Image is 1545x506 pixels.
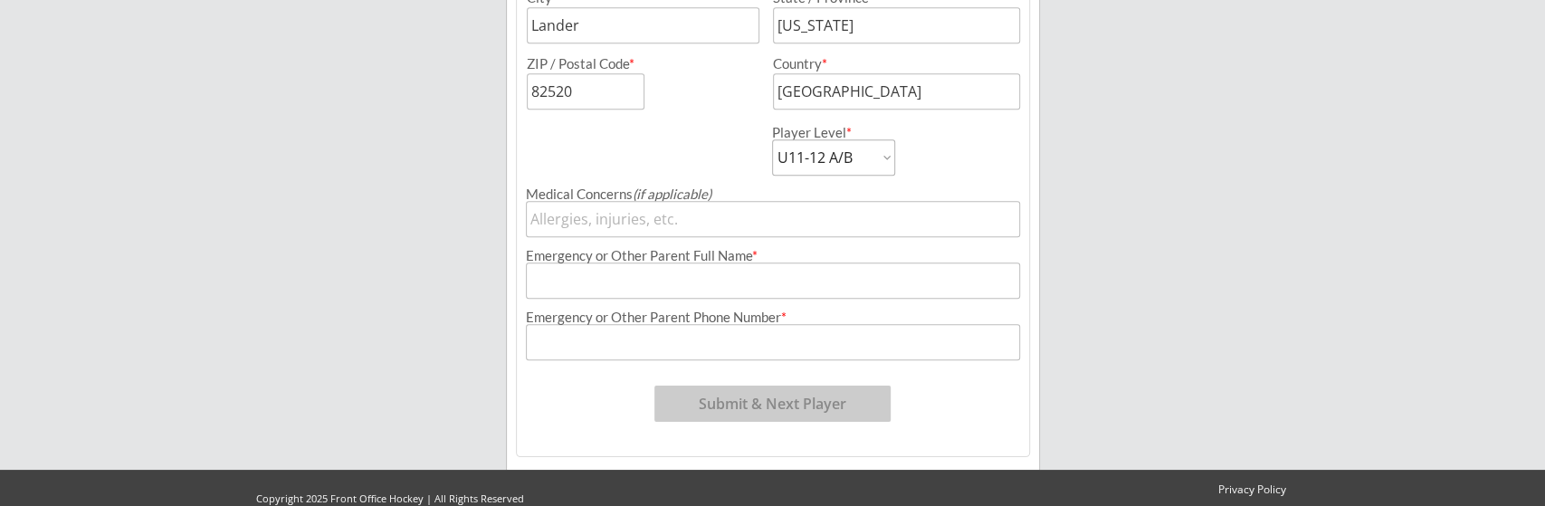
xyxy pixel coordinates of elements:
div: Player Level [772,126,895,139]
div: Country [773,57,998,71]
button: Submit & Next Player [654,386,891,422]
em: (if applicable) [633,186,711,202]
a: Privacy Policy [1210,482,1294,498]
div: Emergency or Other Parent Phone Number [526,310,1021,324]
div: Copyright 2025 Front Office Hockey | All Rights Reserved [239,492,541,505]
div: Medical Concerns [526,187,1021,201]
input: Allergies, injuries, etc. [526,201,1021,237]
div: ZIP / Postal Code [527,57,757,71]
div: Emergency or Other Parent Full Name [526,249,1021,263]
